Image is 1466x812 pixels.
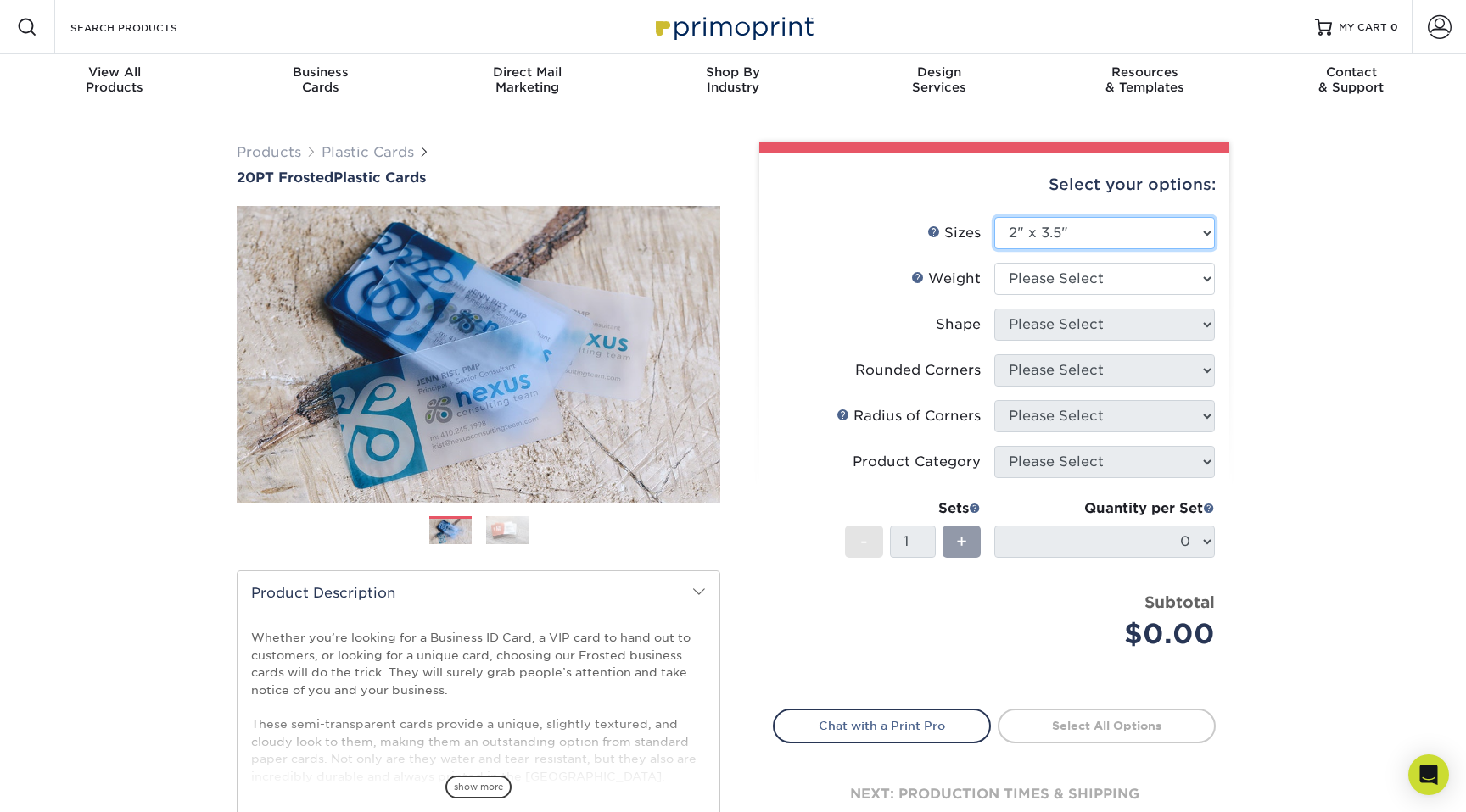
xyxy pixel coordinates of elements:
[836,64,1042,80] span: Design
[836,54,1042,108] a: DesignServices
[1007,614,1215,654] div: $0.00
[12,54,218,108] a: View AllProducts
[237,170,720,186] a: 20PT FrostedPlastic Cards
[4,760,144,806] iframe: Google Customer Reviews
[1248,64,1454,80] span: Contact
[429,517,472,547] img: Plastic Cards 01
[860,529,868,554] span: -
[1042,64,1248,95] div: & Templates
[424,54,630,108] a: Direct MailMarketing
[237,170,720,186] h1: Plastic Cards
[486,515,529,545] img: Plastic Cards 02
[218,64,424,95] div: Cards
[773,709,991,742] a: Chat with a Print Pro
[1339,20,1387,35] span: MY CART
[956,529,967,554] span: +
[1042,54,1248,108] a: Resources& Templates
[836,64,1042,95] div: Services
[630,54,837,108] a: Shop ByIndustry
[855,360,981,381] div: Rounded Corners
[12,64,218,95] div: Products
[1248,54,1454,108] a: Contact& Support
[994,498,1215,519] div: Quantity per Set
[911,269,981,289] div: Weight
[237,187,720,521] img: 20PT Frosted 01
[648,8,818,45] img: Primoprint
[424,64,630,95] div: Marketing
[218,64,424,80] span: Business
[936,314,981,335] div: Shape
[630,64,837,80] span: Shop By
[445,776,512,798] span: show more
[1248,64,1454,95] div: & Support
[322,144,414,160] a: Plastic Cards
[1144,592,1215,611] strong: Subtotal
[853,452,981,472] div: Product Category
[837,406,981,426] div: Radius of Corners
[238,571,719,615] h2: Product Description
[237,144,301,160] a: Products
[69,17,234,37] input: SEARCH PRODUCTS.....
[1408,754,1449,795] div: Open Intercom Messenger
[845,498,981,519] div: Sets
[1042,64,1248,80] span: Resources
[773,153,1216,217] div: Select your options:
[237,170,333,186] span: 20PT Frosted
[12,64,218,80] span: View All
[998,709,1216,742] a: Select All Options
[927,223,981,243] div: Sizes
[218,54,424,108] a: BusinessCards
[424,64,630,80] span: Direct Mail
[630,64,837,95] div: Industry
[1390,21,1398,33] span: 0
